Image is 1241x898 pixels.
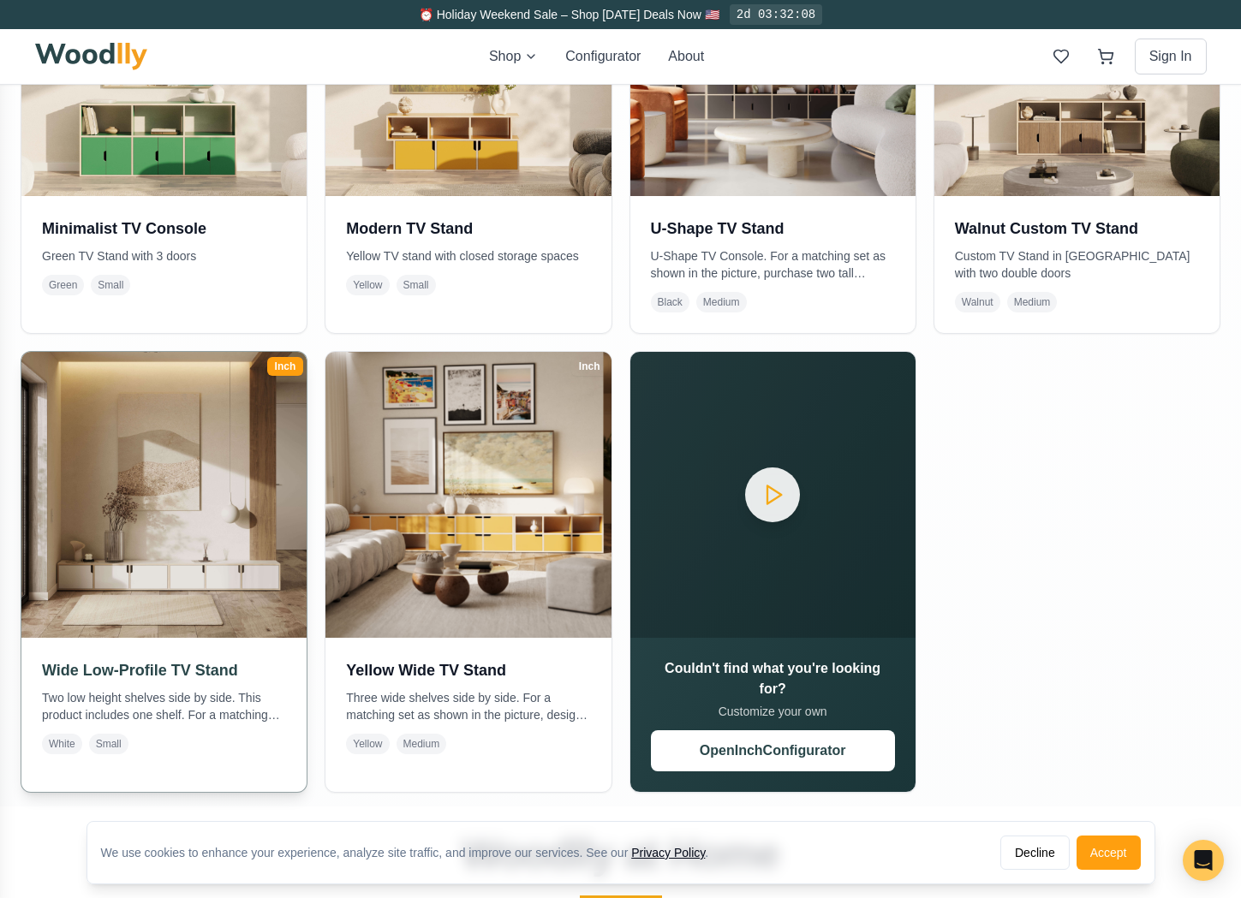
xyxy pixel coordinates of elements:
[955,247,1199,282] p: Custom TV Stand in [GEOGRAPHIC_DATA] with two double doors
[346,217,590,241] h3: Modern TV Stand
[42,689,286,723] p: Two low height shelves side by side. This product includes one shelf. For a matching set as shown...
[15,345,314,645] img: Wide Low-Profile TV Stand
[346,734,389,754] span: Yellow
[91,275,130,295] span: Small
[101,844,723,861] div: We use cookies to enhance your experience, analyze site traffic, and improve our services. See our .
[42,658,286,682] h3: Wide Low-Profile TV Stand
[730,4,822,25] div: 2d 03:32:08
[651,217,895,241] h3: U-Shape TV Stand
[1000,836,1070,870] button: Decline
[346,689,590,723] p: Three wide shelves side by side. For a matching set as shown in the picture, design and purchase ...
[346,658,590,682] h3: Yellow Wide TV Stand
[631,846,705,859] a: Privacy Policy
[571,357,608,376] div: Inch
[651,730,895,771] button: OpenInchConfigurator
[42,247,286,265] p: Green TV Stand with 3 doors
[1135,39,1207,74] button: Sign In
[1077,836,1141,870] button: Accept
[651,658,895,699] h3: Couldn't find what you're looking for?
[489,46,538,67] button: Shop
[419,8,719,21] span: ⏰ Holiday Weekend Sale – Shop [DATE] Deals Now 🇺🇸
[955,217,1199,241] h3: Walnut Custom TV Stand
[346,247,590,265] p: Yellow TV stand with closed storage spaces
[955,292,1000,312] span: Walnut
[42,275,84,295] span: Green
[397,275,436,295] span: Small
[397,734,447,754] span: Medium
[35,43,148,70] img: Woodlly
[696,292,747,312] span: Medium
[42,217,286,241] h3: Minimalist TV Console
[267,357,304,376] div: Inch
[1007,292,1058,312] span: Medium
[668,46,704,67] button: About
[651,292,689,312] span: Black
[346,275,389,295] span: Yellow
[651,703,895,720] p: Customize your own
[565,46,641,67] button: Configurator
[42,734,82,754] span: White
[1183,840,1224,881] div: Open Intercom Messenger
[89,734,128,754] span: Small
[651,247,895,282] p: U-Shape TV Console. For a matching set as shown in the picture, purchase two tall shelves and one...
[325,352,611,637] img: Yellow Wide TV Stand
